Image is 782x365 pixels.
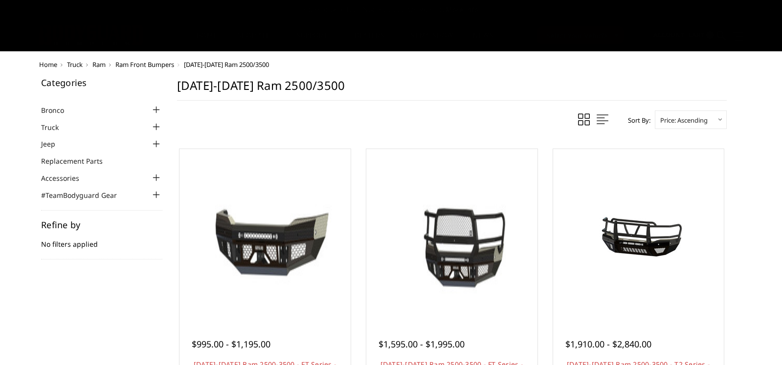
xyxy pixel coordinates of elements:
[41,139,67,149] a: Jeep
[39,25,144,45] img: BODYGUARD BUMPERS
[653,30,685,39] span: Account
[537,26,624,44] button: Select Your Vehicle
[688,30,705,39] span: Cart
[296,32,335,51] a: Support
[41,190,129,200] a: #TeamBodyguard Gear
[41,105,76,115] a: Bronco
[115,60,174,69] a: Ram Front Bumpers
[565,338,651,350] span: $1,910.00 - $2,840.00
[473,32,493,51] a: News
[184,60,269,69] span: [DATE]-[DATE] Ram 2500/3500
[653,22,685,48] a: Account
[67,60,83,69] a: Truck
[379,338,465,350] span: $1,595.00 - $1,995.00
[41,122,71,132] a: Truck
[41,220,162,259] div: No filters applied
[41,173,91,183] a: Accessories
[411,32,453,51] a: SEMA Show
[41,78,162,87] h5: Categories
[196,32,217,51] a: Home
[706,31,714,39] span: 0
[192,338,270,350] span: $995.00 - $1,195.00
[369,151,535,318] a: 2019-2025 Ram 2500-3500 - FT Series - Extreme Front Bumper 2019-2025 Ram 2500-3500 - FT Series - ...
[446,5,478,15] a: More Info
[177,78,727,101] h1: [DATE]-[DATE] Ram 2500/3500
[615,30,618,40] span: ▾
[237,32,277,51] a: shop all
[688,22,714,48] a: Cart 0
[546,30,608,41] span: Select Your Vehicle
[41,156,115,166] a: Replacement Parts
[92,60,106,69] a: Ram
[623,113,650,128] label: Sort By:
[39,60,57,69] a: Home
[560,198,716,271] img: 2019-2025 Ram 2500-3500 - T2 Series - Extreme Front Bumper (receiver or winch)
[41,220,162,229] h5: Refine by
[355,32,392,51] a: Dealers
[556,151,722,318] a: 2019-2025 Ram 2500-3500 - T2 Series - Extreme Front Bumper (receiver or winch) 2019-2025 Ram 2500...
[182,151,348,318] img: 2019-2025 Ram 2500-3500 - FT Series - Base Front Bumper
